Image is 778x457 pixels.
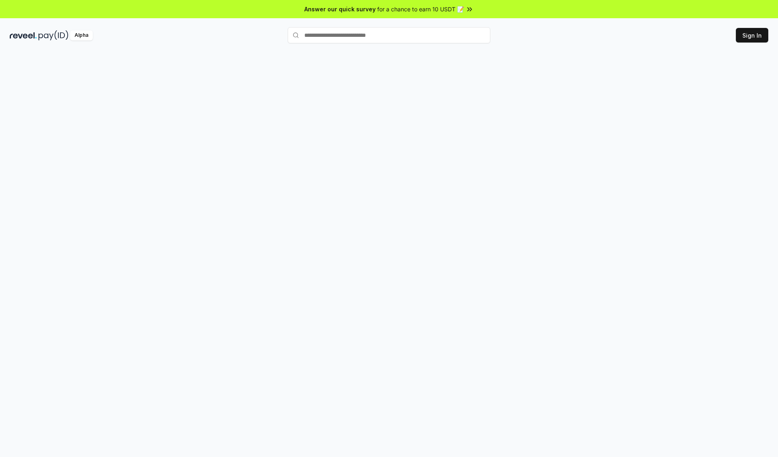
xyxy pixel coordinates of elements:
img: pay_id [38,30,68,40]
span: for a chance to earn 10 USDT 📝 [377,5,464,13]
img: reveel_dark [10,30,37,40]
div: Alpha [70,30,93,40]
button: Sign In [736,28,768,43]
span: Answer our quick survey [304,5,376,13]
